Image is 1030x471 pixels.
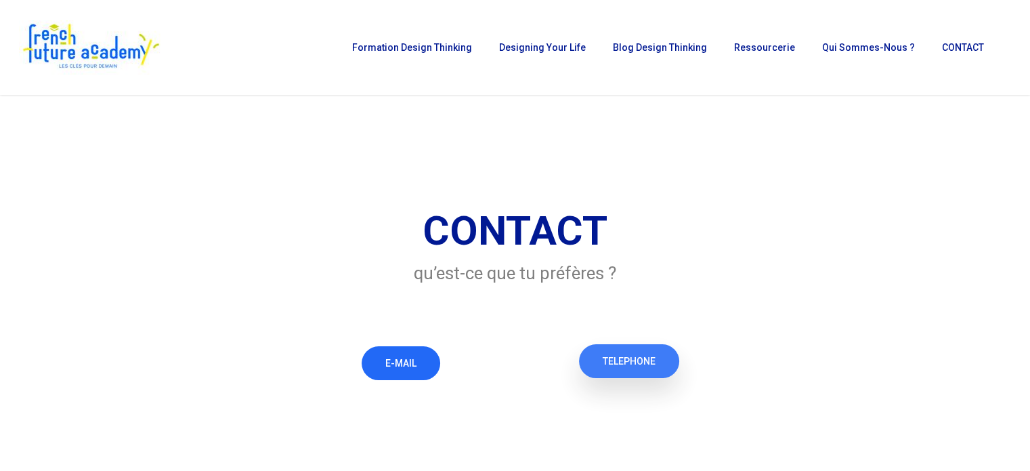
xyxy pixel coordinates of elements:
[822,42,915,53] span: Qui sommes-nous ?
[734,42,795,53] span: Ressourcerie
[579,344,679,378] a: TELEPHONE
[385,356,416,370] span: E-MAIL
[68,206,962,256] h1: CONTACT
[613,42,707,53] span: Blog Design Thinking
[935,43,991,52] a: CONTACT
[345,43,479,52] a: Formation Design Thinking
[19,20,162,75] img: French Future Academy
[727,43,802,52] a: Ressourcerie
[492,43,593,52] a: Designing Your Life
[352,42,472,53] span: Formation Design Thinking
[942,42,984,53] span: CONTACT
[606,43,714,52] a: Blog Design Thinking
[362,346,440,380] a: E-MAIL
[603,354,656,368] span: TELEPHONE
[68,261,962,285] h3: qu’est-ce que tu préfères ?
[499,42,586,53] span: Designing Your Life
[815,43,922,52] a: Qui sommes-nous ?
